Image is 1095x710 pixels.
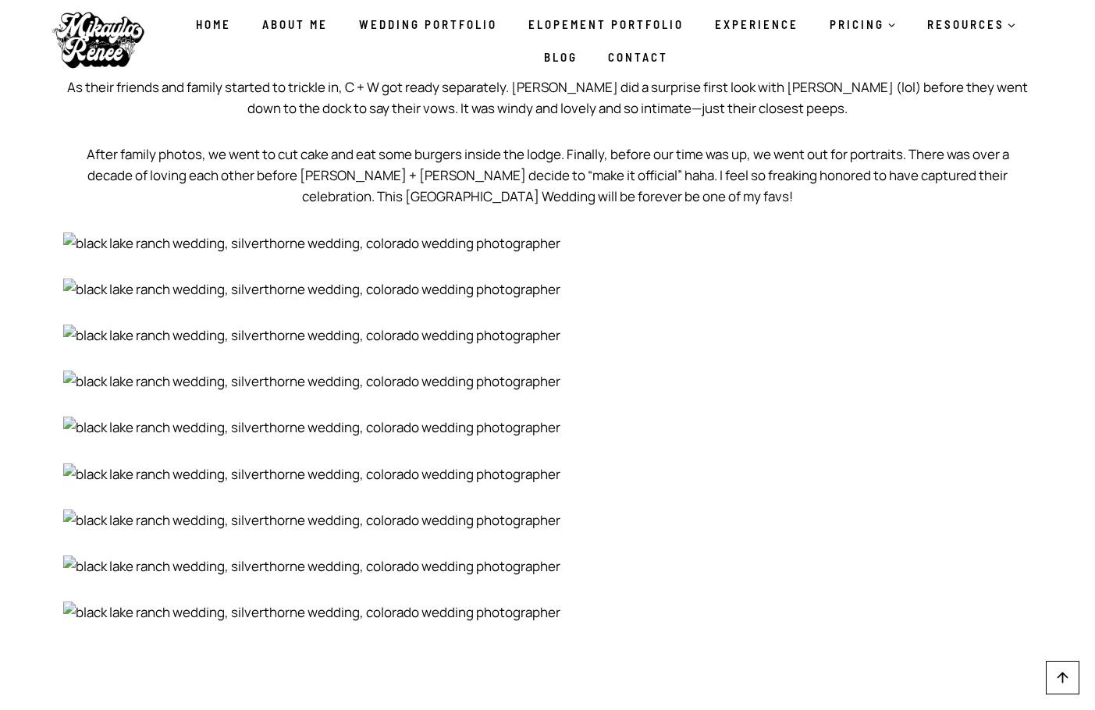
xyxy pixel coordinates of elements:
[63,76,1033,119] p: As their friends and family started to trickle in, C + W got ready separately. [PERSON_NAME] did ...
[912,8,1032,41] button: Child menu of RESOURCES
[247,8,343,41] a: About Me
[814,8,912,41] button: Child menu of PRICING
[63,509,1033,531] img: black lake ranch wedding, silverthorne wedding, colorado wedding photographer
[699,8,814,41] a: Experience
[593,41,684,73] a: Contact
[63,463,1033,485] img: black lake ranch wedding, silverthorne wedding, colorado wedding photographer
[513,8,699,41] a: Elopement Portfolio
[63,371,1033,392] img: black lake ranch wedding, silverthorne wedding, colorado wedding photographer
[63,279,1033,300] img: black lake ranch wedding, silverthorne wedding, colorado wedding photographer
[63,144,1033,208] p: After family photos, we went to cut cake and eat some burgers inside the lodge. Finally, before o...
[63,556,1033,577] img: black lake ranch wedding, silverthorne wedding, colorado wedding photographer
[63,417,1033,438] img: black lake ranch wedding, silverthorne wedding, colorado wedding photographer
[157,8,1055,73] nav: Primary Navigation
[63,325,1033,346] img: black lake ranch wedding, silverthorne wedding, colorado wedding photographer
[1046,661,1079,694] a: Scroll to top
[63,233,1033,254] img: black lake ranch wedding, silverthorne wedding, colorado wedding photographer
[63,602,1033,623] img: black lake ranch wedding, silverthorne wedding, colorado wedding photographer
[528,41,593,73] a: Blog
[343,8,513,41] a: Wedding Portfolio
[180,8,247,41] a: Home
